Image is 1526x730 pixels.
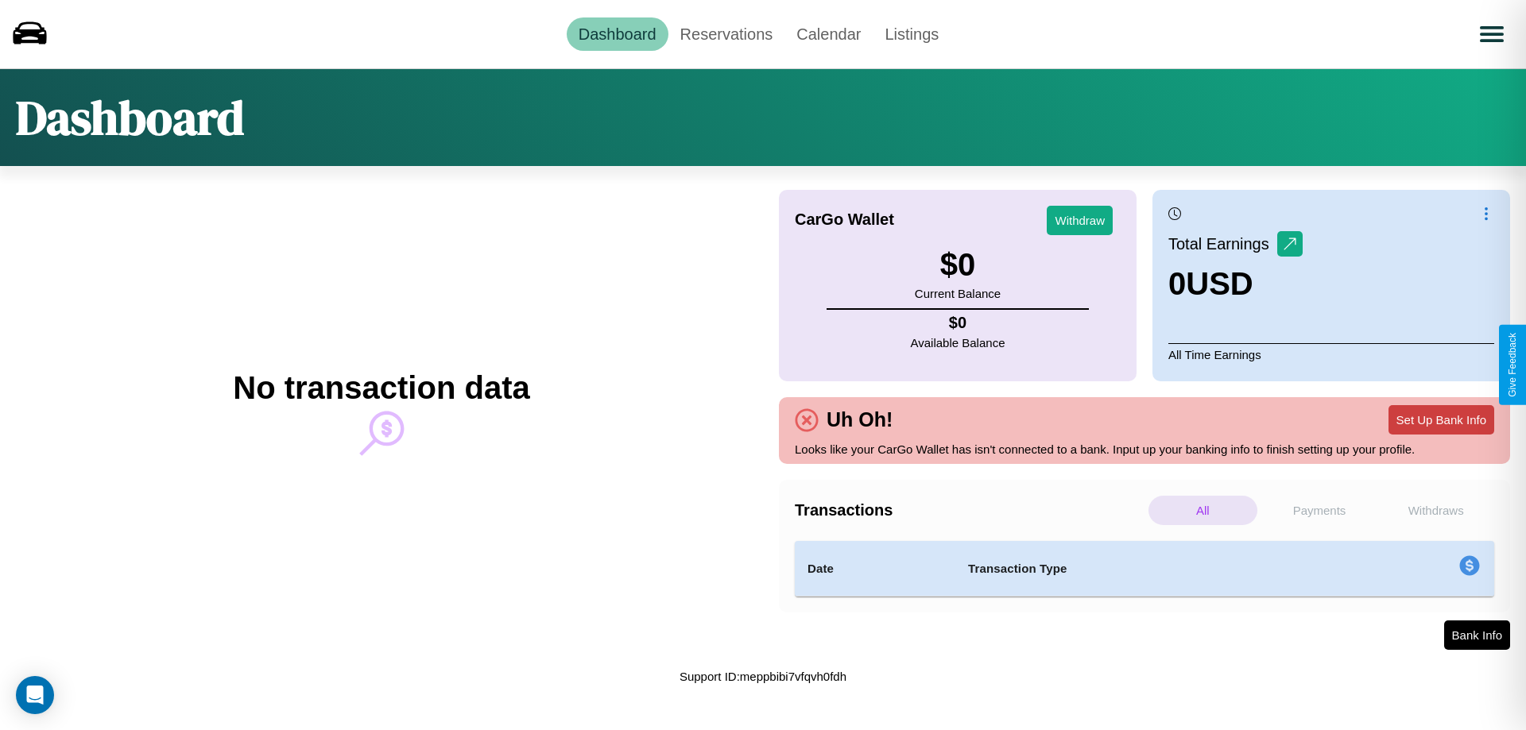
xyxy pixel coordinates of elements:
[795,501,1144,519] h4: Transactions
[16,85,244,150] h1: Dashboard
[795,211,894,229] h4: CarGo Wallet
[1148,496,1257,525] p: All
[911,332,1005,353] p: Available Balance
[968,559,1329,578] h4: Transaction Type
[1047,206,1113,235] button: Withdraw
[1168,266,1303,302] h3: 0 USD
[1168,230,1277,258] p: Total Earnings
[16,676,54,714] div: Open Intercom Messenger
[668,17,785,51] a: Reservations
[233,370,529,406] h2: No transaction data
[1168,343,1494,365] p: All Time Earnings
[795,438,1494,460] p: Looks like your CarGo Wallet has isn't connected to a bank. Input up your banking info to finish ...
[680,666,846,687] p: Support ID: meppbibi7vfqvh0fdh
[1389,405,1494,435] button: Set Up Bank Info
[808,559,943,578] h4: Date
[784,17,873,51] a: Calendar
[1444,620,1510,650] button: Bank Info
[1507,333,1518,397] div: Give Feedback
[795,541,1494,597] table: simple table
[873,17,951,51] a: Listings
[1470,12,1514,56] button: Open menu
[915,283,1001,304] p: Current Balance
[911,314,1005,332] h4: $ 0
[915,247,1001,283] h3: $ 0
[1381,496,1490,525] p: Withdraws
[567,17,668,51] a: Dashboard
[819,408,900,431] h4: Uh Oh!
[1265,496,1374,525] p: Payments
